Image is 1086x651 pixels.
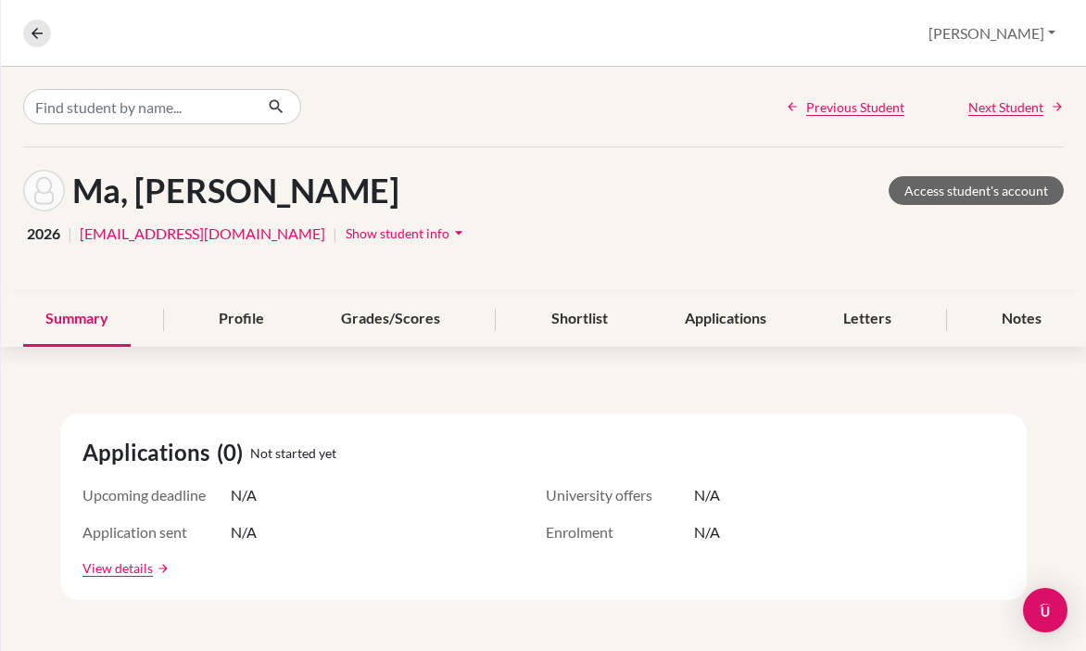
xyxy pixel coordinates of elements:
div: Profile [196,292,286,347]
button: Show student infoarrow_drop_down [345,219,469,248]
button: [PERSON_NAME] [920,16,1064,51]
span: N/A [694,521,720,543]
img: Barron Ma's avatar [23,170,65,211]
a: arrow_forward [153,562,170,575]
span: Previous Student [806,97,904,117]
a: Previous Student [786,97,904,117]
span: | [68,223,72,245]
div: Grades/Scores [319,292,462,347]
div: Shortlist [529,292,630,347]
a: Next Student [968,97,1064,117]
span: N/A [231,521,257,543]
a: View details [82,558,153,578]
span: | [333,223,337,245]
span: N/A [231,484,257,506]
input: Find student by name... [23,89,253,124]
span: Enrolment [546,521,694,543]
div: Summary [23,292,131,347]
span: Show student info [346,225,449,241]
div: Notes [979,292,1064,347]
div: Open Intercom Messenger [1023,588,1067,632]
span: Applications [82,436,217,469]
div: Applications [663,292,789,347]
div: Letters [821,292,914,347]
span: University offers [546,484,694,506]
span: Application sent [82,521,231,543]
i: arrow_drop_down [449,223,468,242]
a: [EMAIL_ADDRESS][DOMAIN_NAME] [80,223,325,245]
a: Access student's account [889,176,1064,205]
span: (0) [217,436,250,469]
span: Next Student [968,97,1043,117]
span: Upcoming deadline [82,484,231,506]
span: N/A [694,484,720,506]
h1: Ma, [PERSON_NAME] [72,171,399,211]
span: Not started yet [250,443,336,463]
span: 2026 [27,223,60,245]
